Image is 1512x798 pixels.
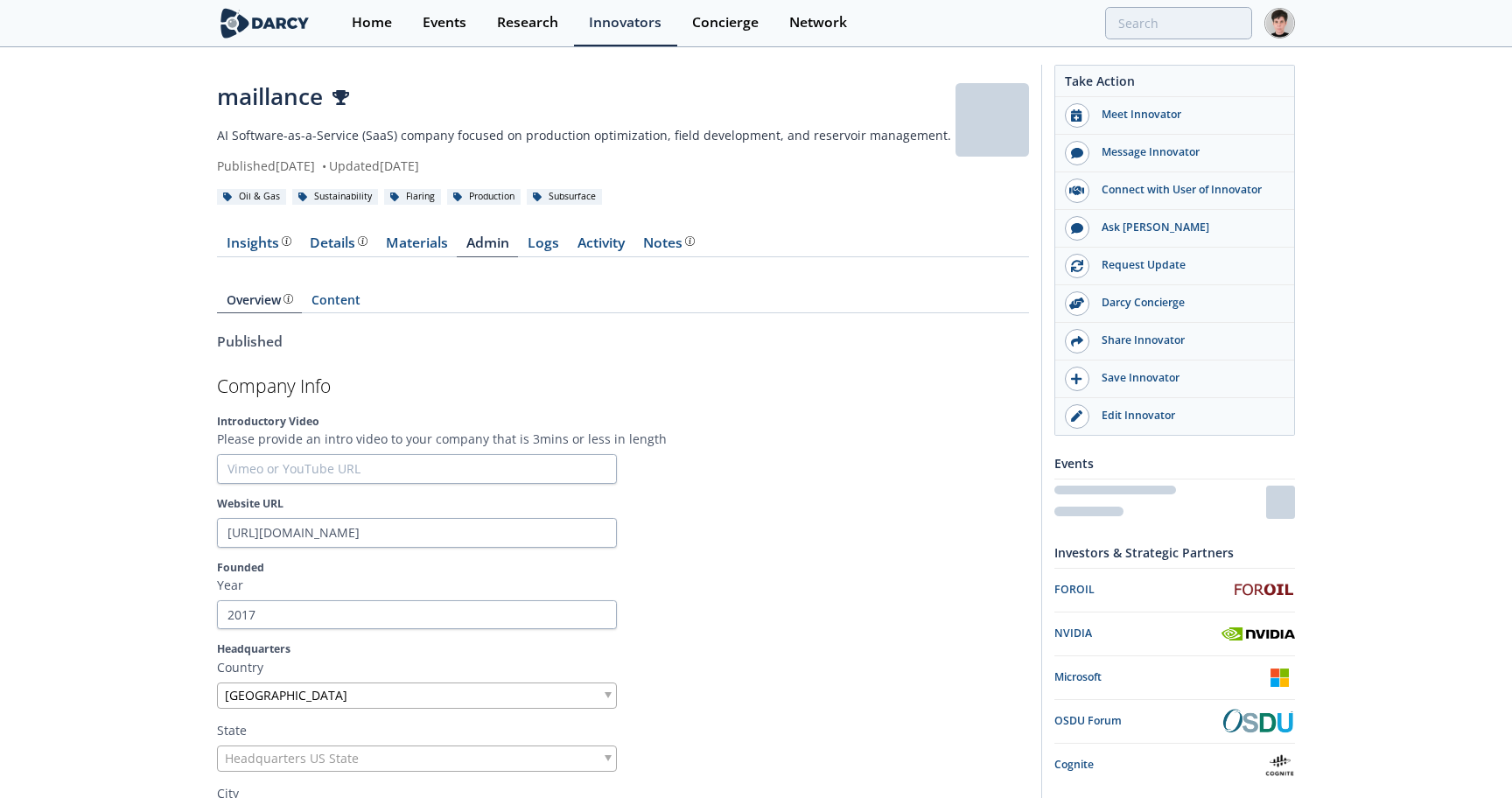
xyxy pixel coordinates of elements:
a: Microsoft Microsoft [1054,662,1295,693]
div: Microsoft [1054,669,1264,685]
img: NVIDIA [1221,627,1295,641]
input: Advanced Search [1105,7,1252,39]
div: Headquarters US State [217,745,617,772]
label: Headquarters [217,641,1029,657]
a: Overview [217,294,302,313]
div: Subsurface [527,189,602,205]
div: Connect with User of Innovator [1089,182,1285,198]
a: OSDU Forum OSDU Forum [1054,706,1295,737]
div: Concierge [692,16,759,30]
a: Materials [376,236,457,257]
div: NVIDIA [1054,626,1221,641]
div: Events [423,16,466,30]
label: Website URL [217,496,1029,512]
div: Details [310,236,367,250]
span: [GEOGRAPHIC_DATA] [225,686,347,704]
img: Profile [1264,8,1295,38]
p: State [217,721,1029,739]
div: Meet Innovator [1089,107,1285,122]
div: Edit Innovator [1089,408,1285,423]
div: Insights [227,236,291,250]
div: Network [789,16,847,30]
a: Notes [633,236,703,257]
div: Published [DATE] Updated [DATE] [217,157,955,175]
div: Investors & Strategic Partners [1054,537,1295,568]
div: Oil & Gas [217,189,286,205]
div: Overview [227,294,293,306]
img: information.svg [282,236,291,246]
img: OSDU Forum [1221,707,1295,736]
a: Edit Innovator [1055,398,1294,435]
input: Website URL [217,518,617,548]
img: logo-wide.svg [217,8,312,38]
div: Events [1054,448,1295,479]
div: Sustainability [292,189,378,205]
p: Country [217,658,1029,676]
div: OSDU Forum [1054,713,1221,729]
div: Take Action [1055,72,1294,97]
p: Year [217,576,1029,594]
img: Microsoft [1264,662,1295,693]
a: FOROIL FOROIL [1054,575,1295,605]
div: Flaring [384,189,441,205]
div: Notes [643,236,695,250]
div: FOROIL [1054,582,1234,598]
div: Production [447,189,521,205]
div: Request Update [1089,257,1285,273]
img: information.svg [685,236,695,246]
div: Share Innovator [1089,332,1285,348]
div: Darcy Concierge [1089,295,1285,311]
div: maillance [217,80,955,114]
div: Home [352,16,392,30]
a: Details [300,236,376,257]
div: Message Innovator [1089,144,1285,160]
div: Save Innovator [1089,370,1285,386]
div: Published [217,332,1029,353]
a: Logs [518,236,568,257]
input: Founded [217,600,617,630]
label: Introductory Video [217,414,1029,430]
div: Innovators [589,16,661,30]
h2: Company Info [217,377,1029,395]
img: Cognite [1264,750,1295,780]
div: [GEOGRAPHIC_DATA] [217,682,617,709]
a: Insights [217,236,300,257]
a: Cognite Cognite [1054,750,1295,780]
p: Please provide an intro video to your company that is 3mins or less in length [217,430,1029,448]
div: Cognite [1054,757,1264,773]
a: NVIDIA NVIDIA [1054,619,1295,649]
p: AI Software-as-a-Service (SaaS) company focused on production optimization, field development, an... [217,126,955,144]
img: information.svg [358,236,367,246]
img: information.svg [283,294,293,304]
a: Admin [457,236,518,257]
button: Save Innovator [1055,360,1294,398]
img: FOROIL [1234,575,1295,605]
span: • [318,157,329,174]
div: Ask [PERSON_NAME] [1089,220,1285,235]
div: Research [497,16,558,30]
input: Vimeo or YouTube URL [217,454,617,484]
a: Content [302,294,369,313]
a: Activity [568,236,633,257]
label: Founded [217,560,1029,576]
span: Headquarters US State [225,746,359,771]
